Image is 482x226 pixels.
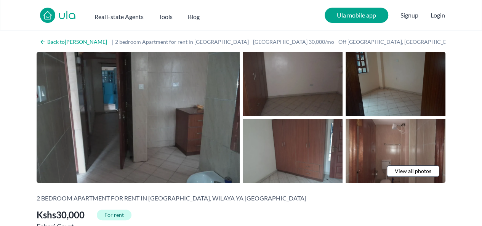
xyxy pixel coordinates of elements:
nav: Main [94,9,215,21]
span: View all photos [395,167,431,175]
button: Tools [159,9,173,21]
h2: Real Estate Agents [94,12,144,21]
span: For rent [97,210,131,220]
span: | [112,37,114,46]
span: Signup [400,8,418,23]
a: Blog [188,9,200,21]
a: Ula mobile app [325,8,388,23]
span: Kshs 30,000 [37,209,85,221]
a: ula [58,9,76,23]
h2: Back to [PERSON_NAME] [47,38,107,46]
img: 2 bedroom Apartment for rent in Kahawa Sukari - Kshs 30,000/mo - along Off Kahawa Sukari Avenue &... [346,119,445,183]
img: 2 bedroom Apartment for rent in Kahawa Sukari - Kshs 30,000/mo - along Off Kahawa Sukari Avenue &... [37,52,240,183]
button: Login [431,11,445,20]
img: 2 bedroom Apartment for rent in Kahawa Sukari - Kshs 30,000/mo - along Off Kahawa Sukari Avenue &... [243,52,343,116]
button: Real Estate Agents [94,9,144,21]
img: 2 bedroom Apartment for rent in Kahawa Sukari - Kshs 30,000/mo - along Off Kahawa Sukari Avenue &... [243,119,343,183]
h2: Tools [159,12,173,21]
a: View all photos [387,165,439,177]
img: 2 bedroom Apartment for rent in Kahawa Sukari - Kshs 30,000/mo - along Off Kahawa Sukari Avenue &... [346,52,445,116]
a: Back to[PERSON_NAME] [37,37,110,47]
h2: 2 bedroom Apartment for rent in [GEOGRAPHIC_DATA], Wilaya ya [GEOGRAPHIC_DATA] [37,194,306,203]
h2: Blog [188,12,200,21]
